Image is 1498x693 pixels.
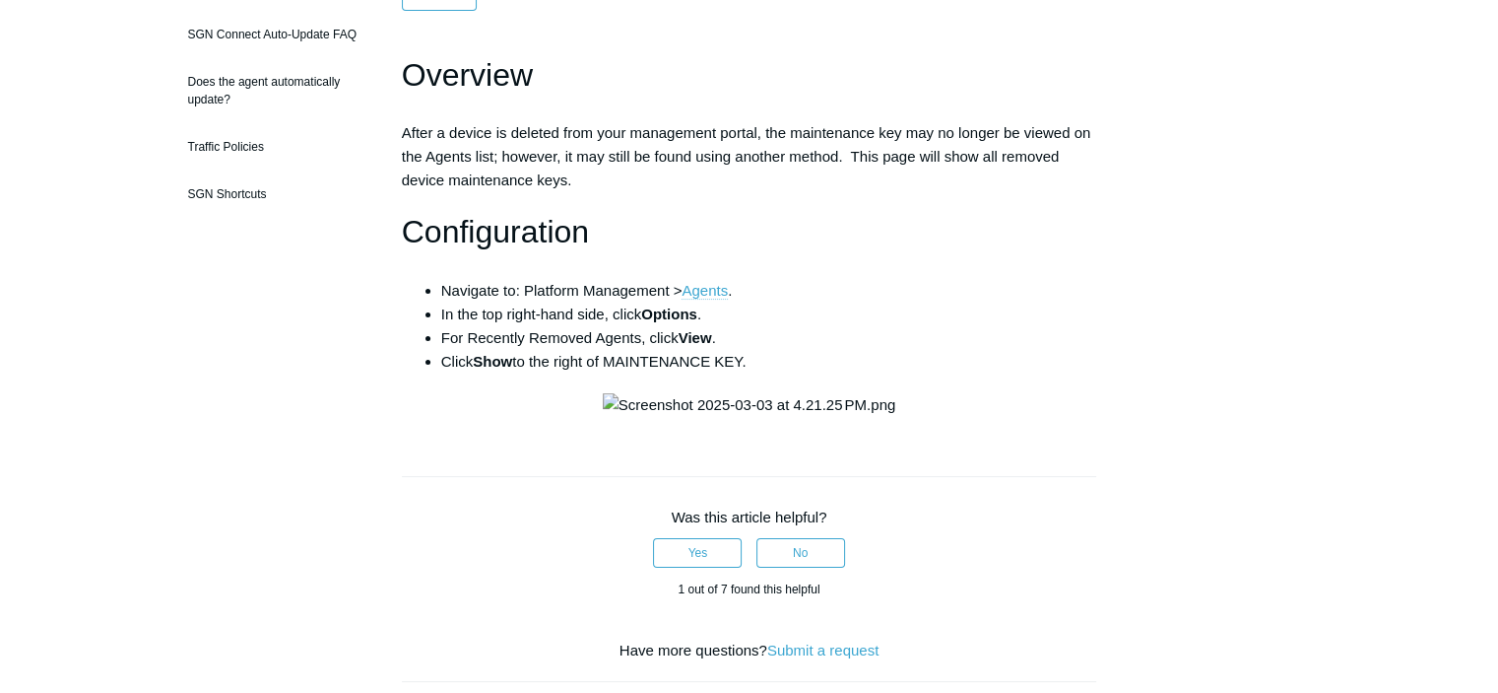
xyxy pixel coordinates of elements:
a: Does the agent automatically update? [178,63,372,118]
li: Navigate to: Platform Management > . [441,279,1097,303]
li: For Recently Removed Agents, click . [441,326,1097,350]
h1: Configuration [402,207,1097,257]
h1: Overview [402,50,1097,101]
a: SGN Shortcuts [178,175,372,213]
span: Was this article helpful? [672,509,827,525]
li: In the top right-hand side, click . [441,303,1097,326]
a: Submit a request [767,642,879,658]
img: Screenshot 2025-03-03 at 4.21.25 PM.png [603,393,895,417]
strong: Show [473,353,512,370]
div: Have more questions? [402,640,1097,662]
a: SGN Connect Auto-Update FAQ [178,16,372,53]
span: 1 out of 7 found this helpful [678,583,819,596]
strong: View [679,329,712,346]
a: Agents [682,282,728,300]
button: This article was not helpful [756,538,845,568]
a: Traffic Policies [178,128,372,166]
button: This article was helpful [653,538,742,568]
strong: Options [641,306,697,322]
p: After a device is deleted from your management portal, the maintenance key may no longer be viewe... [402,121,1097,192]
li: Click to the right of MAINTENANCE KEY. [441,350,1097,374]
